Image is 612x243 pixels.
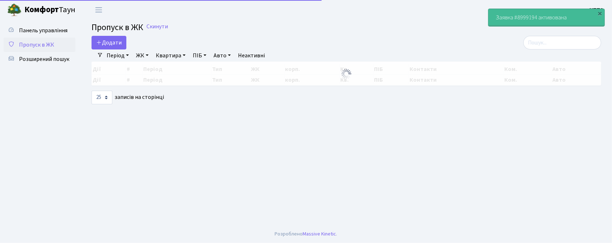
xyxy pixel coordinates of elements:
[589,6,603,14] a: КПП2
[190,49,209,62] a: ПІБ
[597,10,604,17] div: ×
[153,49,188,62] a: Квартира
[4,23,75,38] a: Панель управління
[235,49,268,62] a: Неактивні
[19,41,54,49] span: Пропуск в ЖК
[19,55,69,63] span: Розширений пошук
[146,23,168,30] a: Скинути
[303,230,336,238] a: Massive Kinetic
[92,91,112,104] select: записів на сторінці
[133,49,151,62] a: ЖК
[275,230,337,238] div: Розроблено .
[104,49,132,62] a: Період
[523,36,601,49] input: Пошук...
[92,21,143,34] span: Пропуск в ЖК
[24,4,59,15] b: Комфорт
[19,27,67,34] span: Панель управління
[92,36,126,49] a: Додати
[24,4,75,16] span: Таун
[489,9,604,26] div: Заявка #8999194 активована
[90,4,108,16] button: Переключити навігацію
[92,91,164,104] label: записів на сторінці
[341,68,352,80] img: Обробка...
[96,39,122,47] span: Додати
[4,38,75,52] a: Пропуск в ЖК
[4,52,75,66] a: Розширений пошук
[7,3,22,17] img: logo.png
[211,49,234,62] a: Авто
